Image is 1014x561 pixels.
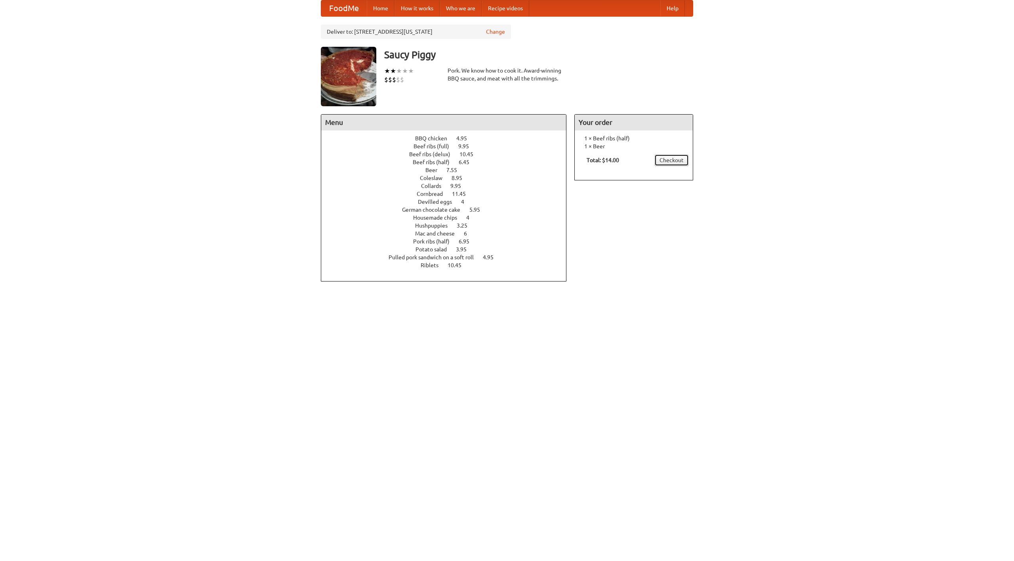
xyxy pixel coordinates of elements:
span: Coleslaw [420,175,450,181]
span: 8.95 [452,175,470,181]
span: BBQ chicken [415,135,455,142]
a: Coleslaw 8.95 [420,175,477,181]
img: angular.jpg [321,47,376,106]
li: ★ [384,67,390,75]
span: Beer [425,167,445,173]
li: $ [400,75,404,84]
a: Beef ribs (delux) 10.45 [409,151,488,157]
span: Beef ribs (full) [414,143,457,149]
li: $ [384,75,388,84]
a: Home [367,0,395,16]
span: 4 [461,199,472,205]
a: Checkout [654,154,689,166]
span: Potato salad [416,246,455,253]
a: Collards 9.95 [421,183,476,189]
li: ★ [408,67,414,75]
a: Change [486,28,505,36]
a: Potato salad 3.95 [416,246,481,253]
span: 4 [466,214,477,221]
span: Collards [421,183,449,189]
li: ★ [390,67,396,75]
span: Beef ribs (half) [413,159,457,165]
a: Help [660,0,685,16]
div: Deliver to: [STREET_ADDRESS][US_STATE] [321,25,511,39]
li: ★ [396,67,402,75]
li: ★ [402,67,408,75]
span: Mac and cheese [415,230,463,237]
span: Beef ribs (delux) [409,151,458,157]
a: BBQ chicken 4.95 [415,135,482,142]
a: Who we are [440,0,482,16]
li: $ [388,75,392,84]
a: German chocolate cake 5.95 [402,207,495,213]
span: 4.95 [483,254,501,260]
span: 5.95 [469,207,488,213]
li: 1 × Beer [579,142,689,150]
span: 3.95 [456,246,475,253]
a: Beef ribs (full) 9.95 [414,143,484,149]
span: Hushpuppies [415,222,456,229]
a: Cornbread 11.45 [417,191,480,197]
span: Pork ribs (half) [413,238,457,245]
a: Recipe videos [482,0,529,16]
span: Riblets [421,262,446,268]
span: 6.95 [459,238,477,245]
span: 6 [464,230,475,237]
span: 6.45 [459,159,477,165]
span: 9.95 [458,143,477,149]
a: Beef ribs (half) 6.45 [413,159,484,165]
b: Total: $14.00 [587,157,619,163]
li: 1 × Beef ribs (half) [579,134,689,142]
a: Mac and cheese 6 [415,230,482,237]
a: Riblets 10.45 [421,262,476,268]
a: How it works [395,0,440,16]
span: 7.55 [446,167,465,173]
span: 3.25 [457,222,475,229]
span: Housemade chips [413,214,465,221]
h4: Menu [321,115,566,130]
li: $ [392,75,396,84]
a: Pork ribs (half) 6.95 [413,238,484,245]
span: 9.95 [450,183,469,189]
span: 11.45 [452,191,474,197]
span: 4.95 [456,135,475,142]
a: FoodMe [321,0,367,16]
span: German chocolate cake [402,207,468,213]
li: $ [396,75,400,84]
span: 10.45 [448,262,469,268]
div: Pork. We know how to cook it. Award-winning BBQ sauce, and meat with all the trimmings. [448,67,566,82]
a: Pulled pork sandwich on a soft roll 4.95 [389,254,508,260]
h4: Your order [575,115,693,130]
a: Hushpuppies 3.25 [415,222,482,229]
span: Devilled eggs [418,199,460,205]
span: Cornbread [417,191,451,197]
h3: Saucy Piggy [384,47,693,63]
a: Devilled eggs 4 [418,199,479,205]
span: Pulled pork sandwich on a soft roll [389,254,482,260]
a: Beer 7.55 [425,167,472,173]
a: Housemade chips 4 [413,214,484,221]
span: 10.45 [459,151,481,157]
